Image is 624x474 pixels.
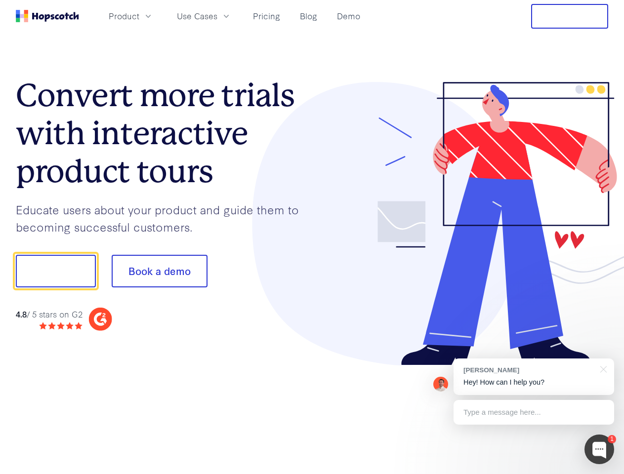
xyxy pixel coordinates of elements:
div: / 5 stars on G2 [16,308,83,320]
img: Mark Spera [433,377,448,392]
a: Demo [333,8,364,24]
p: Educate users about your product and guide them to becoming successful customers. [16,201,312,235]
button: Free Trial [531,4,608,29]
button: Product [103,8,159,24]
a: Home [16,10,79,22]
div: [PERSON_NAME] [463,365,594,375]
div: 1 [608,435,616,443]
button: Book a demo [112,255,208,287]
button: Use Cases [171,8,237,24]
a: Blog [296,8,321,24]
div: Type a message here... [454,400,614,425]
span: Use Cases [177,10,217,22]
h1: Convert more trials with interactive product tours [16,77,312,190]
strong: 4.8 [16,308,27,319]
p: Hey! How can I help you? [463,377,604,388]
a: Pricing [249,8,284,24]
span: Product [109,10,139,22]
button: Show me! [16,255,96,287]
